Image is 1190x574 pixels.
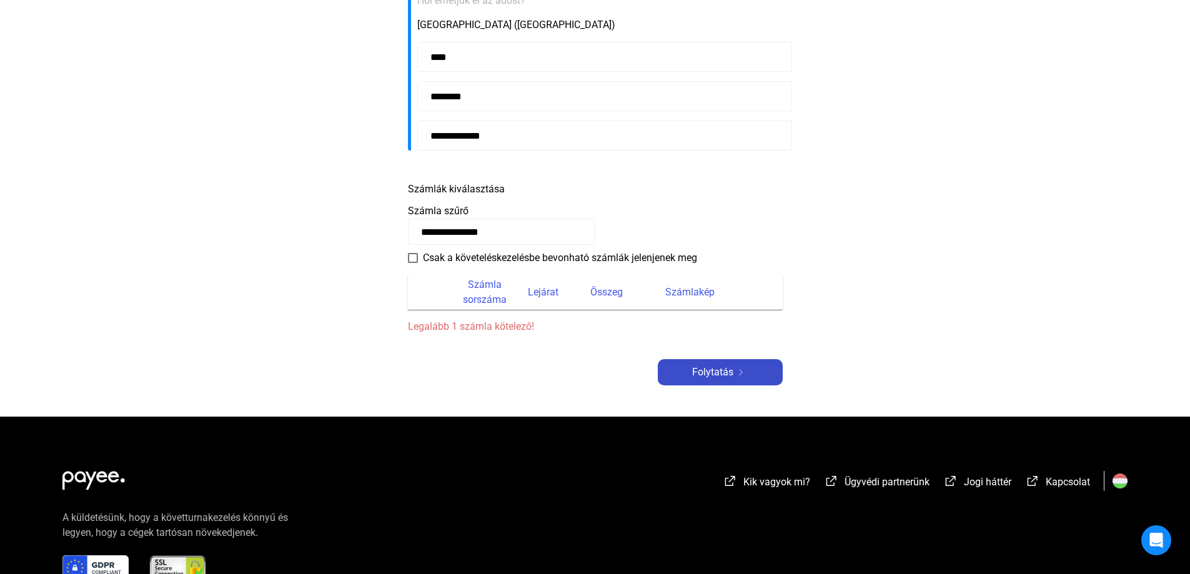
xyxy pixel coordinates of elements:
[658,359,783,385] button: Folytatásjobbra nyíl-fehér
[528,286,558,298] font: Lejárat
[665,285,768,300] div: Számlakép
[1025,478,1090,490] a: külső-link-fehérKapcsolat
[1025,475,1040,487] img: külső-link-fehér
[824,475,839,487] img: külső-link-fehér
[408,205,469,217] font: Számla szűrő
[845,476,930,488] font: Ügyvédi partnerünk
[943,475,958,487] img: külső-link-fehér
[62,464,125,490] img: white-payee-white-dot.svg
[590,285,665,300] div: Összeg
[408,183,505,195] font: Számlák kiválasztása
[1141,525,1171,555] div: Intercom Messenger megnyitása
[665,286,715,298] font: Számlakép
[723,475,738,487] img: külső-link-fehér
[1046,476,1090,488] font: Kapcsolat
[1113,473,1128,488] img: HU.svg
[590,286,623,298] font: Összeg
[453,277,528,307] div: Számla sorszáma
[417,19,615,31] font: [GEOGRAPHIC_DATA] ([GEOGRAPHIC_DATA])
[824,478,930,490] a: külső-link-fehérÜgyvédi partnerünk
[733,369,748,375] img: jobbra nyíl-fehér
[423,252,697,264] font: Csak a követeléskezelésbe bevonható számlák jelenjenek meg
[408,320,534,332] font: Legalább 1 számla kötelező!
[463,279,507,305] font: Számla sorszáma
[692,366,733,378] font: Folytatás
[964,476,1011,488] font: Jogi háttér
[943,478,1011,490] a: külső-link-fehérJogi háttér
[528,285,590,300] div: Lejárat
[723,478,810,490] a: külső-link-fehérKik vagyok mi?
[62,512,288,538] font: A küldetésünk, hogy a követturnakezelés könnyű és legyen, hogy a cégek tartósan növekedjenek.
[743,476,810,488] font: Kik vagyok mi?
